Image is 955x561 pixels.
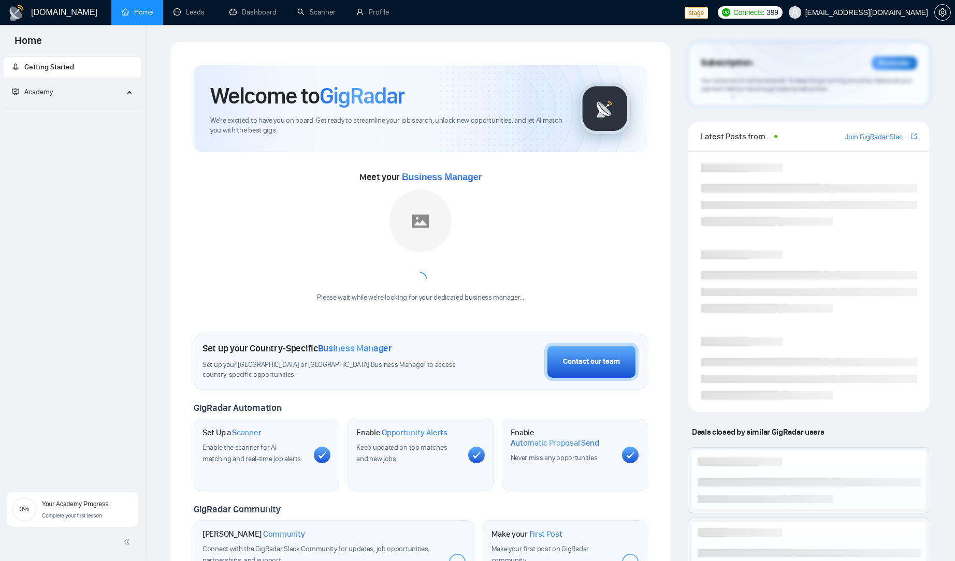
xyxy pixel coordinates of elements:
div: Contact our team [563,356,620,367]
span: 0% [12,506,37,512]
span: double-left [123,537,134,547]
span: Opportunity Alerts [382,427,447,438]
span: Automatic Proposal Send [511,438,599,448]
span: Scanner [232,427,261,438]
span: First Post [529,529,562,539]
a: setting [934,8,951,17]
h1: Set up your Country-Specific [202,343,392,354]
h1: Enable [356,427,447,438]
span: GigRadar Automation [194,402,281,414]
span: Deals closed by similar GigRadar users [688,423,828,441]
span: We're excited to have you on board. Get ready to streamline your job search, unlock new opportuni... [210,116,562,136]
span: GigRadar [320,82,404,110]
span: Home [6,33,50,55]
span: Connects: [733,7,764,18]
span: Complete your first lesson [42,513,102,519]
div: Reminder [872,56,917,70]
span: Latest Posts from the GigRadar Community [701,130,771,143]
span: Set up your [GEOGRAPHIC_DATA] or [GEOGRAPHIC_DATA] Business Manager to access country-specific op... [202,360,464,380]
a: dashboardDashboard [229,8,277,17]
a: homeHome [122,8,153,17]
span: loading [413,271,428,286]
button: Contact our team [544,343,639,381]
span: Never miss any opportunities. [511,453,599,462]
img: logo [8,5,25,21]
span: Subscription [701,54,752,72]
a: messageLeads [173,8,209,17]
span: Academy [24,87,53,96]
h1: [PERSON_NAME] [202,529,305,539]
span: Enable the scanner for AI matching and real-time job alerts. [202,443,302,463]
span: export [911,132,917,140]
img: placeholder.png [389,190,452,252]
li: Academy Homepage [4,107,141,113]
span: Meet your [359,171,482,183]
span: Keep updated on top matches and new jobs. [356,443,447,463]
a: userProfile [356,8,389,17]
span: Community [263,529,305,539]
h1: Set Up a [202,427,261,438]
span: Academy [12,87,53,96]
h1: Welcome to [210,82,404,110]
span: Business Manager [402,172,482,182]
span: setting [935,8,950,17]
h1: Enable [511,427,614,448]
span: Getting Started [24,63,74,71]
span: rocket [12,63,19,70]
h1: Make your [491,529,562,539]
span: GigRadar Community [194,504,281,515]
a: Join GigRadar Slack Community [845,131,909,143]
img: upwork-logo.png [722,8,730,17]
span: stage [685,7,708,19]
span: Business Manager [318,343,392,354]
span: Your Academy Progress [42,500,108,508]
span: fund-projection-screen [12,88,19,95]
a: searchScanner [297,8,336,17]
img: gigradar-logo.png [579,83,631,135]
button: setting [934,4,951,21]
span: user [791,9,799,16]
span: Your subscription will be renewed. To keep things running smoothly, make sure your payment method... [701,77,912,93]
div: Please wait while we're looking for your dedicated business manager... [311,293,530,303]
li: Getting Started [4,57,141,78]
span: 399 [766,7,778,18]
a: export [911,131,917,141]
